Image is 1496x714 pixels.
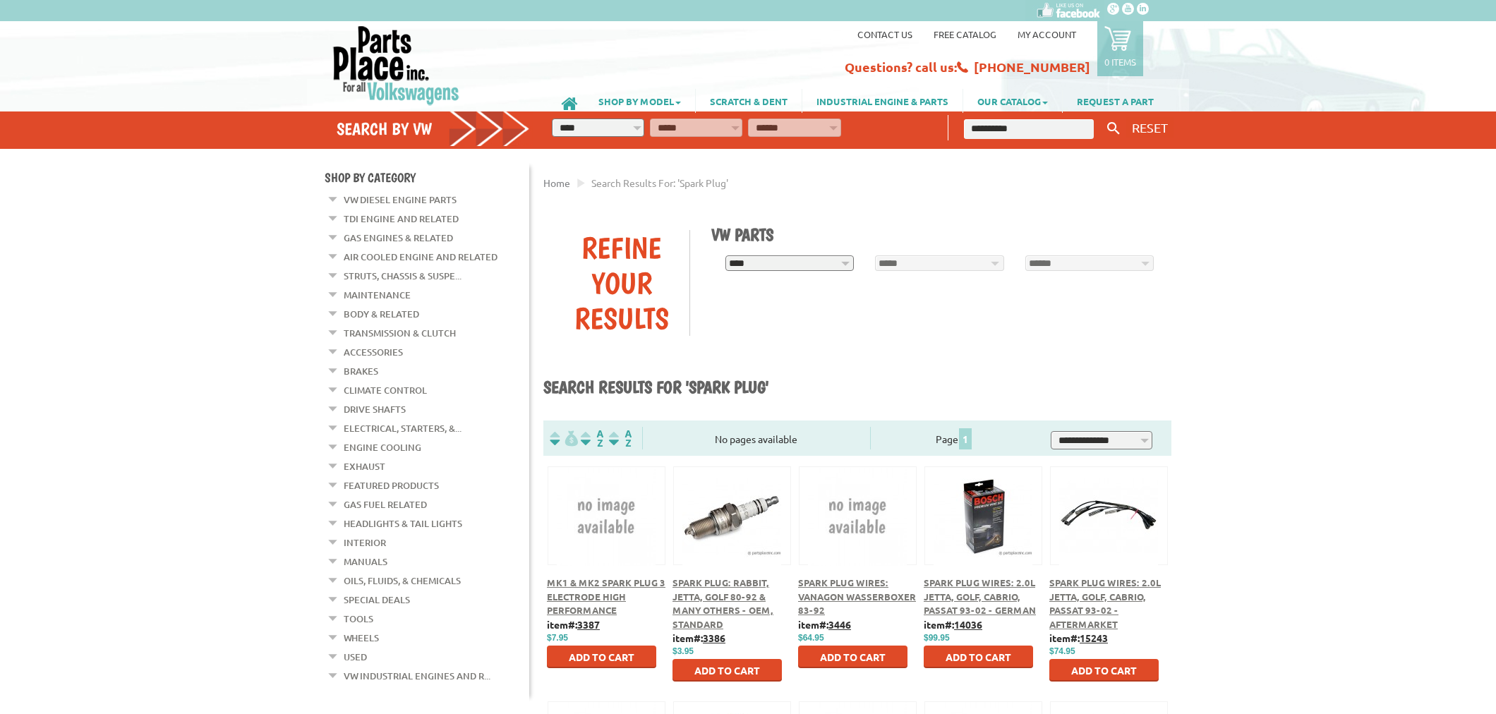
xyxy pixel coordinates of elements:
a: Interior [344,533,386,552]
span: Add to Cart [946,651,1011,663]
h1: VW Parts [711,224,1162,245]
button: Add to Cart [672,659,782,682]
b: item#: [798,618,851,631]
h4: Search by VW [337,119,530,139]
img: Sort by Headline [578,430,606,447]
a: Oils, Fluids, & Chemicals [344,571,461,590]
a: Accessories [344,343,403,361]
a: Special Deals [344,591,410,609]
a: Engine Cooling [344,438,421,456]
span: $7.95 [547,633,568,643]
u: 3387 [577,618,600,631]
span: Search results for: 'spark plug' [591,176,728,189]
div: Page [870,427,1038,449]
a: SHOP BY MODEL [584,89,695,113]
u: 15243 [1080,631,1108,644]
span: 1 [959,428,972,449]
button: Add to Cart [547,646,656,668]
b: item#: [924,618,982,631]
a: Tools [344,610,373,628]
a: Exhaust [344,457,385,476]
a: Maintenance [344,286,411,304]
a: Spark Plug Wires: 2.0L Jetta, Golf, Cabrio, Passat 93-02 - German [924,576,1036,616]
a: Gas Fuel Related [344,495,427,514]
a: 0 items [1097,21,1143,76]
b: item#: [672,631,725,644]
img: filterpricelow.svg [550,430,578,447]
a: Struts, Chassis & Suspe... [344,267,462,285]
span: $99.95 [924,633,950,643]
b: item#: [1049,631,1108,644]
a: Body & Related [344,305,419,323]
button: Add to Cart [1049,659,1159,682]
a: Brakes [344,362,378,380]
a: Home [543,176,570,189]
span: Add to Cart [820,651,886,663]
span: $74.95 [1049,646,1075,656]
span: Add to Cart [1071,664,1137,677]
a: Free Catalog [934,28,996,40]
a: Headlights & Tail Lights [344,514,462,533]
img: Sort by Sales Rank [606,430,634,447]
a: REQUEST A PART [1063,89,1168,113]
button: Add to Cart [798,646,907,668]
span: $3.95 [672,646,694,656]
span: Add to Cart [569,651,634,663]
a: Air Cooled Engine and Related [344,248,497,266]
a: Transmission & Clutch [344,324,456,342]
a: Wheels [344,629,379,647]
a: VW Diesel Engine Parts [344,190,457,209]
a: Spark Plug Wires: 2.0L Jetta, Golf, Cabrio, Passat 93-02 - Aftermarket [1049,576,1161,630]
b: item#: [547,618,600,631]
h4: Shop By Category [325,170,529,185]
a: Contact us [857,28,912,40]
u: 14036 [954,618,982,631]
a: MK1 & MK2 Spark Plug 3 Electrode High Performance [547,576,665,616]
a: Spark Plug: Rabbit, Jetta, Golf 80-92 & Many Others - OEM, Standard [672,576,773,630]
u: 3446 [828,618,851,631]
h1: Search results for 'spark plug' [543,377,1171,399]
a: Climate Control [344,381,427,399]
a: VW Industrial Engines and R... [344,667,490,685]
div: No pages available [643,432,870,447]
button: Keyword Search [1103,117,1124,140]
a: Used [344,648,367,666]
span: RESET [1132,120,1168,135]
button: Add to Cart [924,646,1033,668]
a: Gas Engines & Related [344,229,453,247]
span: Add to Cart [694,664,760,677]
div: Refine Your Results [554,230,689,336]
a: SCRATCH & DENT [696,89,802,113]
a: Featured Products [344,476,439,495]
a: Spark Plug Wires: Vanagon Wasserboxer 83-92 [798,576,916,616]
span: $64.95 [798,633,824,643]
a: Manuals [344,552,387,571]
p: 0 items [1104,56,1136,68]
a: OUR CATALOG [963,89,1062,113]
a: INDUSTRIAL ENGINE & PARTS [802,89,963,113]
a: Drive Shafts [344,400,406,418]
a: Electrical, Starters, &... [344,419,462,437]
img: Parts Place Inc! [332,25,461,106]
a: My Account [1018,28,1076,40]
button: RESET [1126,117,1174,138]
a: TDI Engine and Related [344,210,459,228]
u: 3386 [703,631,725,644]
